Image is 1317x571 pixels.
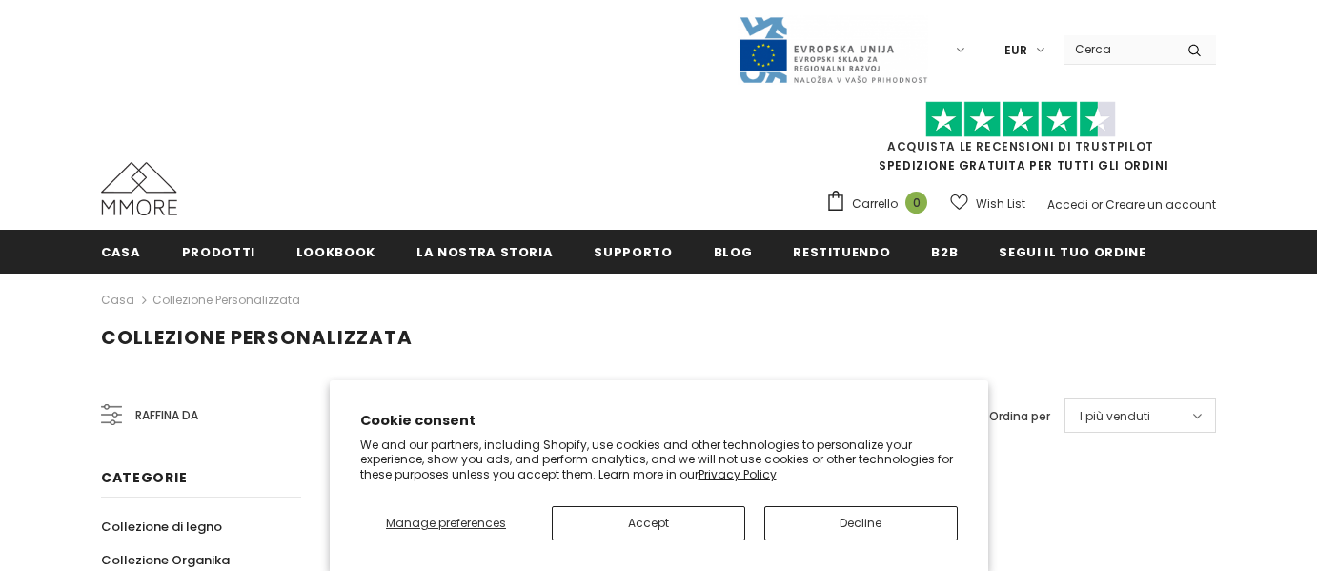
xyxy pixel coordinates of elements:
[714,243,753,261] span: Blog
[296,230,375,273] a: Lookbook
[1080,407,1150,426] span: I più venduti
[182,230,255,273] a: Prodotti
[825,190,937,218] a: Carrello 0
[360,411,958,431] h2: Cookie consent
[360,438,958,482] p: We and our partners, including Shopify, use cookies and other technologies to personalize your ex...
[416,230,553,273] a: La nostra storia
[101,243,141,261] span: Casa
[101,510,222,543] a: Collezione di legno
[931,243,958,261] span: B2B
[101,162,177,215] img: Casi MMORE
[976,194,1025,214] span: Wish List
[714,230,753,273] a: Blog
[1004,41,1027,60] span: EUR
[793,230,890,273] a: Restituendo
[101,324,413,351] span: Collezione personalizzata
[1091,196,1103,213] span: or
[594,243,672,261] span: supporto
[999,230,1145,273] a: Segui il tuo ordine
[764,506,958,540] button: Decline
[135,405,198,426] span: Raffina da
[386,515,506,531] span: Manage preferences
[416,243,553,261] span: La nostra storia
[905,192,927,214] span: 0
[1064,35,1173,63] input: Search Site
[989,407,1050,426] label: Ordina per
[925,101,1116,138] img: Fidati di Pilot Stars
[101,551,230,569] span: Collezione Organika
[552,506,745,540] button: Accept
[152,292,300,308] a: Collezione personalizzata
[793,243,890,261] span: Restituendo
[101,518,222,536] span: Collezione di legno
[887,138,1154,154] a: Acquista le recensioni di TrustPilot
[1105,196,1216,213] a: Creare un account
[360,506,533,540] button: Manage preferences
[699,466,777,482] a: Privacy Policy
[101,230,141,273] a: Casa
[594,230,672,273] a: supporto
[101,289,134,312] a: Casa
[738,15,928,85] img: Javni Razpis
[1047,196,1088,213] a: Accedi
[182,243,255,261] span: Prodotti
[950,187,1025,220] a: Wish List
[999,243,1145,261] span: Segui il tuo ordine
[931,230,958,273] a: B2B
[738,41,928,57] a: Javni Razpis
[852,194,898,214] span: Carrello
[101,468,187,487] span: Categorie
[825,110,1216,173] span: SPEDIZIONE GRATUITA PER TUTTI GLI ORDINI
[296,243,375,261] span: Lookbook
